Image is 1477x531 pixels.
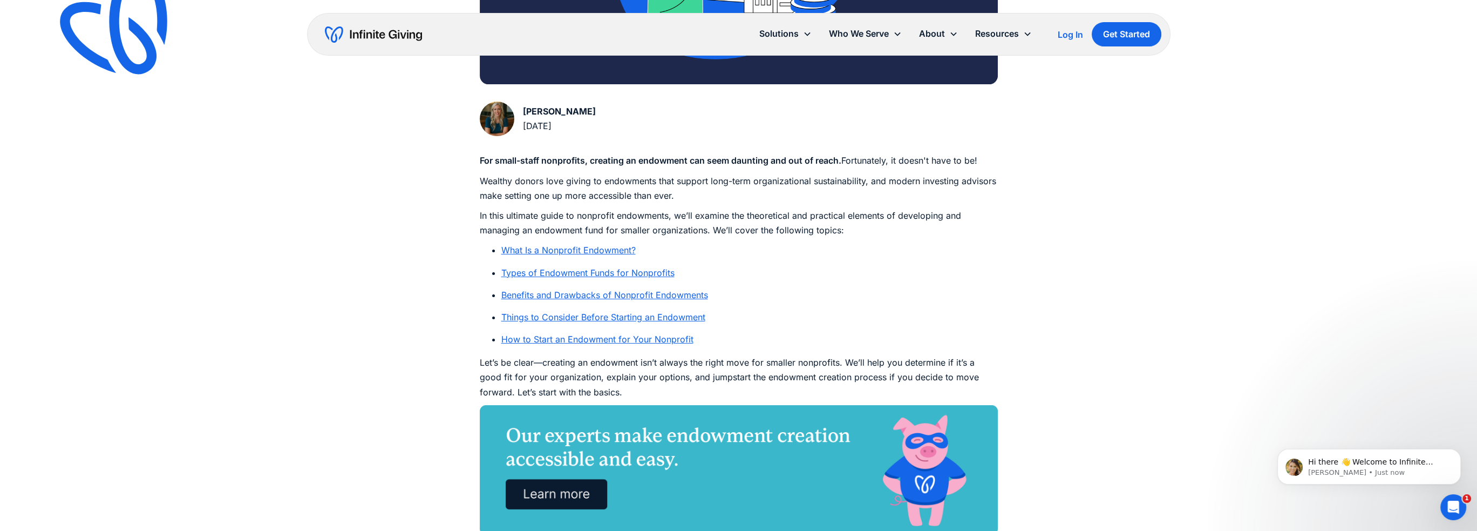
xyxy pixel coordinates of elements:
div: Solutions [759,26,799,41]
a: What Is a Nonprofit Endowment? [501,245,636,256]
div: Log In [1058,30,1083,39]
a: Log In [1058,28,1083,41]
div: Resources [966,22,1040,45]
iframe: Intercom notifications message [1261,426,1477,502]
div: Who We Serve [820,22,910,45]
p: Let’s be clear—creating an endowment isn’t always the right move for smaller nonprofits. We’ll he... [480,355,998,400]
p: Wealthy donors love giving to endowments that support long-term organizational sustainability, an... [480,174,998,203]
a: Types of Endowment Funds for Nonprofits [501,267,675,278]
div: Solutions [751,22,820,45]
a: Things to Consider Before Starting an Endowment [501,312,705,322]
div: About [919,26,945,41]
iframe: Intercom live chat [1440,494,1466,520]
a: home [325,26,422,43]
span: 1 [1462,494,1471,503]
a: Benefits and Drawbacks of Nonprofit Endowments [501,290,708,300]
a: [PERSON_NAME][DATE] [480,102,596,136]
div: Who We Serve [829,26,889,41]
a: How to Start an Endowment for Your Nonprofit [501,334,693,345]
p: In this ultimate guide to nonprofit endowments, we’ll examine the theoretical and practical eleme... [480,209,998,238]
div: [DATE] [523,119,596,133]
strong: For small-staff nonprofits, creating an endowment can seem daunting and out of reach. [480,155,841,166]
a: Get Started [1092,22,1161,46]
div: Resources [975,26,1019,41]
div: [PERSON_NAME] [523,104,596,119]
p: Fortunately, it doesn't have to be! [480,153,998,168]
div: About [910,22,966,45]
